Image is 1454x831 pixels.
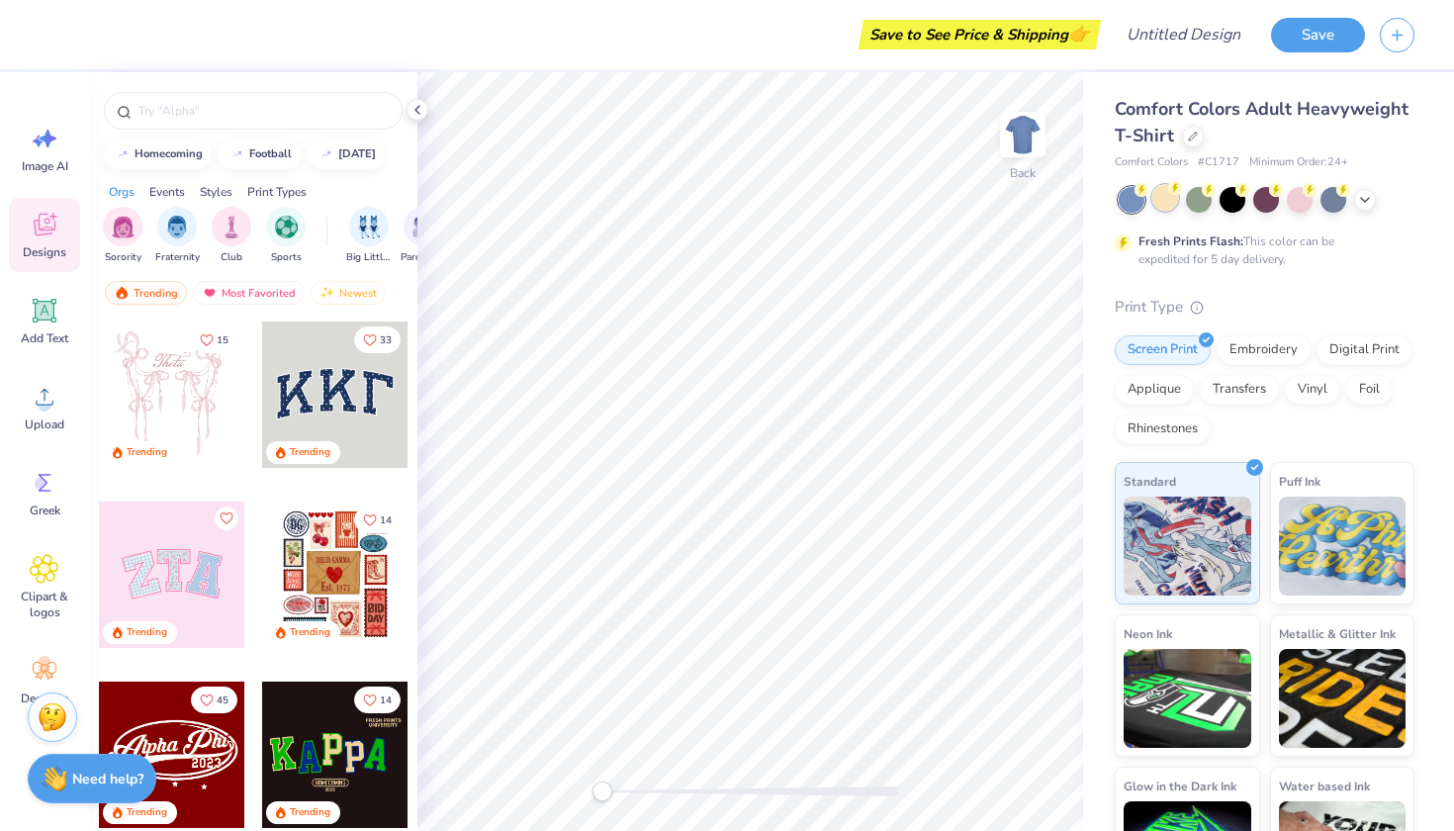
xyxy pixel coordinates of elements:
[191,687,237,713] button: Like
[1198,154,1239,171] span: # C1717
[135,148,203,159] div: homecoming
[114,286,130,300] img: trending.gif
[290,625,330,640] div: Trending
[193,281,305,305] div: Most Favorited
[105,281,187,305] div: Trending
[155,207,200,265] div: filter for Fraternity
[191,326,237,353] button: Like
[401,207,446,265] button: filter button
[221,250,242,265] span: Club
[592,782,612,801] div: Accessibility label
[202,286,218,300] img: most_fav.gif
[229,148,245,160] img: trend_line.gif
[338,148,376,159] div: halloween
[219,139,301,169] button: football
[1124,776,1236,796] span: Glow in the Dark Ink
[266,207,306,265] button: filter button
[346,250,392,265] span: Big Little Reveal
[1138,233,1243,249] strong: Fresh Prints Flash:
[105,250,141,265] span: Sorority
[1279,471,1320,492] span: Puff Ink
[249,148,292,159] div: football
[266,207,306,265] div: filter for Sports
[308,139,385,169] button: [DATE]
[25,416,64,432] span: Upload
[115,148,131,160] img: trend_line.gif
[217,695,228,705] span: 45
[149,183,185,201] div: Events
[1003,115,1043,154] img: Back
[21,691,68,706] span: Decorate
[1124,649,1251,748] img: Neon Ink
[103,207,142,265] button: filter button
[200,183,232,201] div: Styles
[127,805,167,820] div: Trending
[1115,154,1188,171] span: Comfort Colors
[1115,335,1211,365] div: Screen Print
[1217,335,1311,365] div: Embroidery
[1115,415,1211,444] div: Rhinestones
[354,687,401,713] button: Like
[166,216,188,238] img: Fraternity Image
[380,335,392,345] span: 33
[380,515,392,525] span: 14
[380,695,392,705] span: 14
[290,805,330,820] div: Trending
[1279,776,1370,796] span: Water based Ink
[319,286,335,300] img: newest.gif
[72,770,143,788] strong: Need help?
[311,281,386,305] div: Newest
[136,101,390,121] input: Try "Alpha"
[358,216,380,238] img: Big Little Reveal Image
[30,503,60,518] span: Greek
[271,250,302,265] span: Sports
[401,207,446,265] div: filter for Parent's Weekend
[1279,649,1407,748] img: Metallic & Glitter Ink
[212,207,251,265] button: filter button
[1068,22,1090,46] span: 👉
[1124,471,1176,492] span: Standard
[23,244,66,260] span: Designs
[354,326,401,353] button: Like
[127,445,167,460] div: Trending
[290,445,330,460] div: Trending
[275,216,298,238] img: Sports Image
[401,250,446,265] span: Parent's Weekend
[1138,232,1382,268] div: This color can be expedited for 5 day delivery.
[1115,296,1414,319] div: Print Type
[103,207,142,265] div: filter for Sorority
[354,507,401,533] button: Like
[155,250,200,265] span: Fraternity
[1010,164,1036,182] div: Back
[112,216,135,238] img: Sorority Image
[1285,375,1340,405] div: Vinyl
[221,216,242,238] img: Club Image
[1124,623,1172,644] span: Neon Ink
[1124,497,1251,596] img: Standard
[346,207,392,265] div: filter for Big Little Reveal
[247,183,307,201] div: Print Types
[155,207,200,265] button: filter button
[21,330,68,346] span: Add Text
[412,216,435,238] img: Parent's Weekend Image
[215,507,238,530] button: Like
[22,158,68,174] span: Image AI
[217,335,228,345] span: 15
[1115,97,1409,147] span: Comfort Colors Adult Heavyweight T-Shirt
[109,183,135,201] div: Orgs
[1111,15,1256,54] input: Untitled Design
[1271,18,1365,52] button: Save
[1200,375,1279,405] div: Transfers
[318,148,334,160] img: trend_line.gif
[346,207,392,265] button: filter button
[127,625,167,640] div: Trending
[104,139,212,169] button: homecoming
[212,207,251,265] div: filter for Club
[1115,375,1194,405] div: Applique
[1249,154,1348,171] span: Minimum Order: 24 +
[1317,335,1412,365] div: Digital Print
[1346,375,1393,405] div: Foil
[1279,497,1407,596] img: Puff Ink
[863,20,1096,49] div: Save to See Price & Shipping
[12,589,77,620] span: Clipart & logos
